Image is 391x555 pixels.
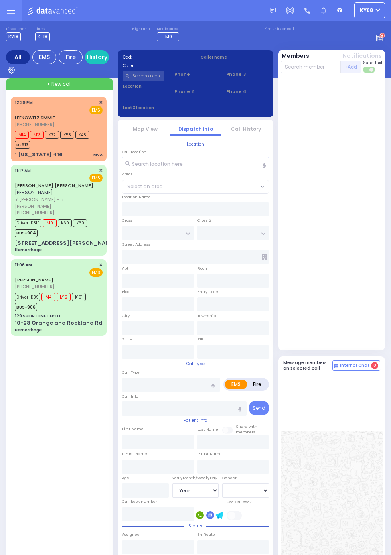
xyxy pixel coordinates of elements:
input: Search member [281,61,341,73]
span: K101 [72,293,86,301]
span: M14 [15,131,29,139]
label: Last 3 location [123,105,196,111]
label: Call Type [122,370,140,375]
span: K48 [75,131,89,139]
a: Call History [231,126,261,132]
label: P First Name [122,451,147,457]
input: Search location here [122,157,269,171]
a: [PERSON_NAME] [PERSON_NAME] [15,182,93,189]
span: K60 [73,219,87,227]
span: K-18 [35,32,50,41]
span: M9 [43,219,57,227]
button: ky68 [354,2,385,18]
label: Assigned [122,532,140,537]
span: Phone 4 [226,88,268,95]
span: ✕ [99,99,103,106]
button: Notifications [343,52,382,60]
span: B-913 [15,141,30,149]
label: Last Name [197,427,218,432]
label: Call Location [122,149,146,155]
span: [PHONE_NUMBER] [15,283,54,290]
span: 0 [371,362,378,369]
label: Fire units on call [264,27,294,31]
div: Hemorrhage [15,327,42,333]
span: Select an area [127,183,163,190]
span: M4 [41,293,55,301]
span: [PHONE_NUMBER] [15,209,54,216]
label: Caller name [201,54,269,60]
div: [STREET_ADDRESS][PERSON_NAME] [15,239,116,247]
span: Internal Chat [340,363,369,368]
span: EMS [89,174,103,182]
span: ky68 [360,7,373,14]
label: Location [123,83,165,89]
span: members [236,429,255,435]
label: Caller: [123,63,191,69]
span: Phone 1 [174,71,216,78]
span: K69 [58,219,72,227]
span: [PERSON_NAME] [15,189,53,196]
label: Cross 2 [197,218,211,223]
label: Location Name [122,194,151,200]
span: ר' [PERSON_NAME] - ר' [PERSON_NAME] [15,196,100,209]
label: Cad: [123,54,191,60]
span: Phone 3 [226,71,268,78]
label: EMS [225,380,247,389]
label: Street Address [122,242,150,247]
button: Internal Chat 0 [332,360,380,371]
label: City [122,313,130,319]
span: EMS [89,106,103,114]
label: En Route [197,532,215,537]
label: ZIP [197,337,203,342]
label: Apt [122,266,128,271]
span: K72 [45,131,59,139]
a: Dispatch info [178,126,213,132]
div: Hemorrhage [15,247,42,253]
span: M9 [165,33,172,40]
label: Entry Code [197,289,218,295]
span: Status [184,523,206,529]
a: History [85,50,109,64]
span: M12 [57,293,71,301]
span: Phone 2 [174,88,216,95]
div: 1 [US_STATE] 416 [15,151,63,159]
label: Lines [35,27,50,31]
span: BUS-904 [15,229,38,237]
img: Logo [28,6,81,16]
span: EMS [89,268,103,277]
label: Medic on call [157,27,182,31]
label: Gender [222,475,237,481]
label: Turn off text [363,66,376,74]
label: State [122,337,132,342]
a: LEFKOWITZ SMMIE [15,114,55,121]
span: Call type [182,361,209,367]
span: 12:39 PM [15,100,33,106]
img: comment-alt.png [334,364,338,368]
a: Map View [133,126,158,132]
label: Use Callback [227,499,251,505]
span: Send text [363,60,383,66]
span: BUS-906 [15,303,37,311]
span: 11:17 AM [15,168,31,174]
a: [PERSON_NAME] [15,277,53,283]
div: MVA [93,152,103,158]
label: Dispatcher [6,27,26,31]
button: Send [249,401,269,415]
button: Members [282,52,309,60]
label: Areas [122,171,133,177]
h5: Message members on selected call [283,360,333,370]
div: 129 SHORTLINE DEPOT [15,313,61,319]
div: Fire [59,50,83,64]
label: Cross 1 [122,218,135,223]
span: 11:06 AM [15,262,32,268]
div: 10-28 Orange and Rockland Rd [15,319,103,327]
img: message.svg [270,8,276,14]
small: Share with [236,424,257,429]
div: EMS [32,50,56,64]
span: Other building occupants [262,254,267,260]
span: KY18 [6,32,21,41]
label: Fire [247,380,268,389]
div: Year/Month/Week/Day [172,475,219,481]
label: Room [197,266,209,271]
span: Location [183,141,208,147]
